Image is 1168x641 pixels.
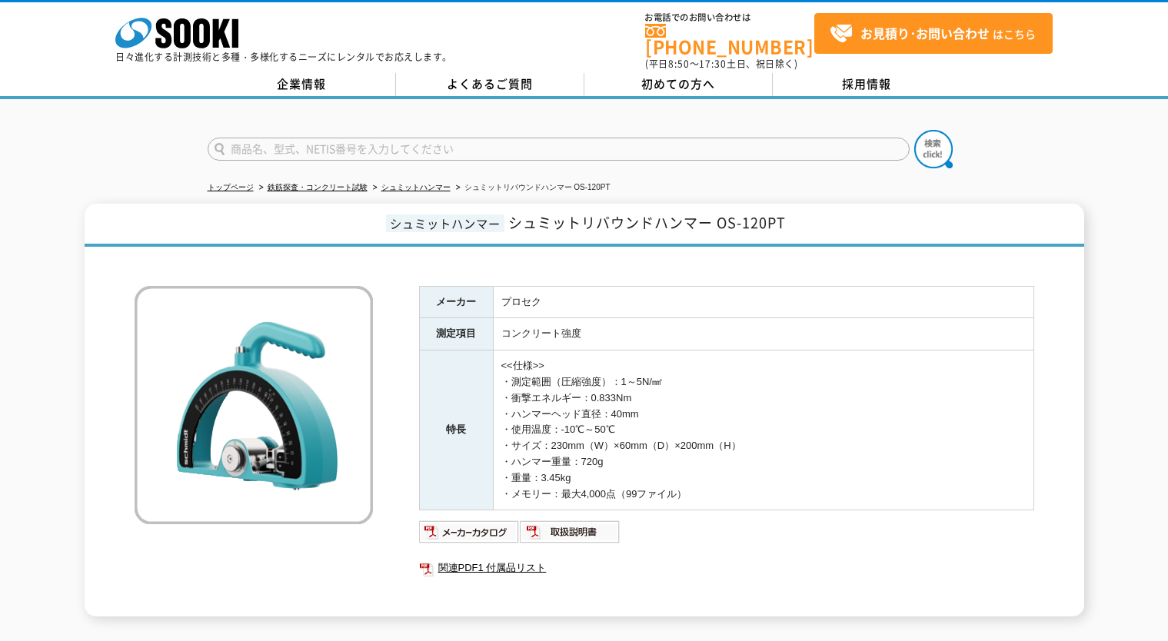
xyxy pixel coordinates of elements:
span: シュミットハンマー [386,214,504,232]
span: お電話でのお問い合わせは [645,13,814,22]
li: シュミットリバウンドハンマー OS-120PT [453,180,611,196]
th: 特長 [419,350,493,510]
span: (平日 ～ 土日、祝日除く) [645,57,797,71]
strong: お見積り･お問い合わせ [860,24,990,42]
a: 関連PDF1 付属品リスト [419,558,1034,578]
a: 採用情報 [773,73,961,96]
a: [PHONE_NUMBER] [645,24,814,55]
span: 8:50 [668,57,690,71]
img: メーカーカタログ [419,520,520,544]
a: よくあるご質問 [396,73,584,96]
a: メーカーカタログ [419,530,520,542]
a: お見積り･お問い合わせはこちら [814,13,1053,54]
a: 鉄筋探査・コンクリート試験 [268,183,368,191]
img: 取扱説明書 [520,520,621,544]
a: シュミットハンマー [381,183,451,191]
img: シュミットリバウンドハンマー OS-120PT [135,286,373,524]
span: 17:30 [699,57,727,71]
a: トップページ [208,183,254,191]
span: はこちら [830,22,1036,45]
th: 測定項目 [419,318,493,350]
span: シュミットリバウンドハンマー OS-120PT [508,212,786,233]
p: 日々進化する計測技術と多種・多様化するニーズにレンタルでお応えします。 [115,52,452,61]
td: コンクリート強度 [493,318,1033,350]
td: プロセク [493,286,1033,318]
a: 取扱説明書 [520,530,621,542]
td: <<仕様>> ・測定範囲（圧縮強度）：1～5N/㎟ ・衝撃エネルギー：0.833Nm ・ハンマーヘッド直径：40mm ・使用温度：-10℃～50℃ ・サイズ：230mm（W）×60mm（D）×2... [493,350,1033,510]
a: 初めての方へ [584,73,773,96]
span: 初めての方へ [641,75,715,92]
a: 企業情報 [208,73,396,96]
th: メーカー [419,286,493,318]
img: btn_search.png [914,130,953,168]
input: 商品名、型式、NETIS番号を入力してください [208,138,910,161]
